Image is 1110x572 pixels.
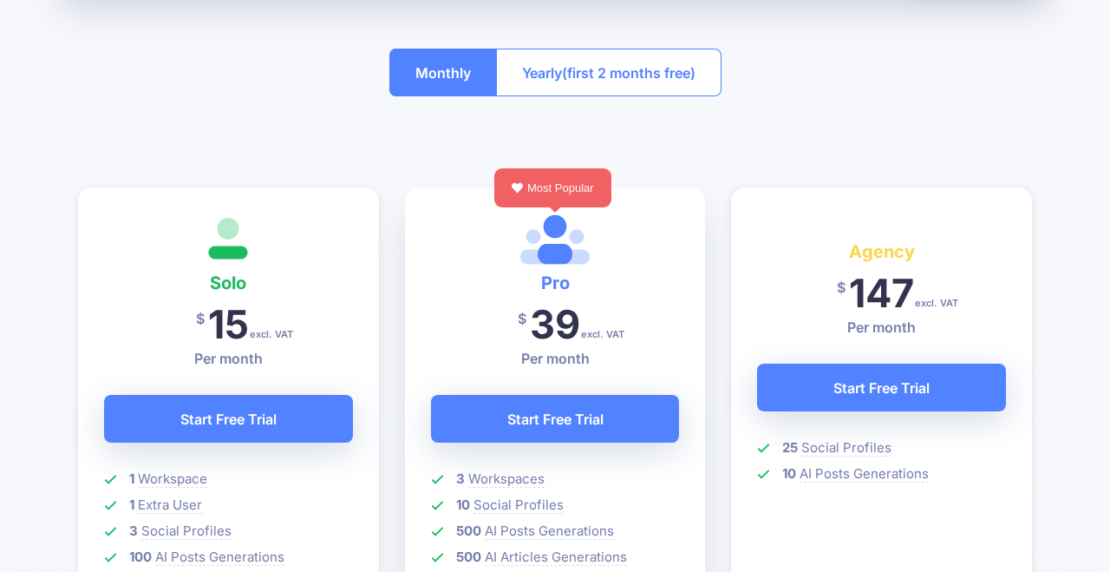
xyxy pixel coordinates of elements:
[782,465,796,482] b: 10
[250,330,293,339] span: excl. VAT
[129,496,134,513] b: 1
[494,168,611,207] div: Most Popular
[389,49,497,96] button: Monthly
[104,269,353,297] h4: Solo
[837,268,846,307] span: $
[141,523,232,540] span: Social Profiles
[456,470,465,487] b: 3
[915,299,958,308] span: excl. VAT
[485,523,614,540] span: AI Posts Generations
[849,269,914,317] span: 147
[104,348,353,369] p: Per month
[757,364,1006,411] a: Start Free Trial
[129,523,138,539] b: 3
[801,439,891,457] span: Social Profiles
[530,300,580,348] span: 39
[431,395,680,443] a: Start Free Trial
[757,317,1006,338] p: Per month
[431,348,680,369] p: Per month
[456,549,481,565] b: 500
[155,549,284,566] span: AI Posts Generations
[129,549,152,565] b: 100
[431,269,680,297] h4: Pro
[468,470,545,488] span: Workspaces
[196,299,205,339] span: $
[473,496,564,514] span: Social Profiles
[456,523,481,539] b: 500
[208,300,249,348] span: 15
[456,496,470,513] b: 10
[518,299,526,339] span: $
[757,238,1006,266] h4: Agency
[138,470,207,488] span: Workspace
[496,49,721,96] button: Yearly(first 2 months free)
[800,465,929,483] span: AI Posts Generations
[782,439,798,456] b: 25
[129,470,134,487] b: 1
[485,549,627,566] span: AI Articles Generations
[581,330,624,339] span: excl. VAT
[562,59,695,87] span: (first 2 months free)
[138,496,202,514] span: Extra User
[104,395,353,443] a: Start Free Trial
